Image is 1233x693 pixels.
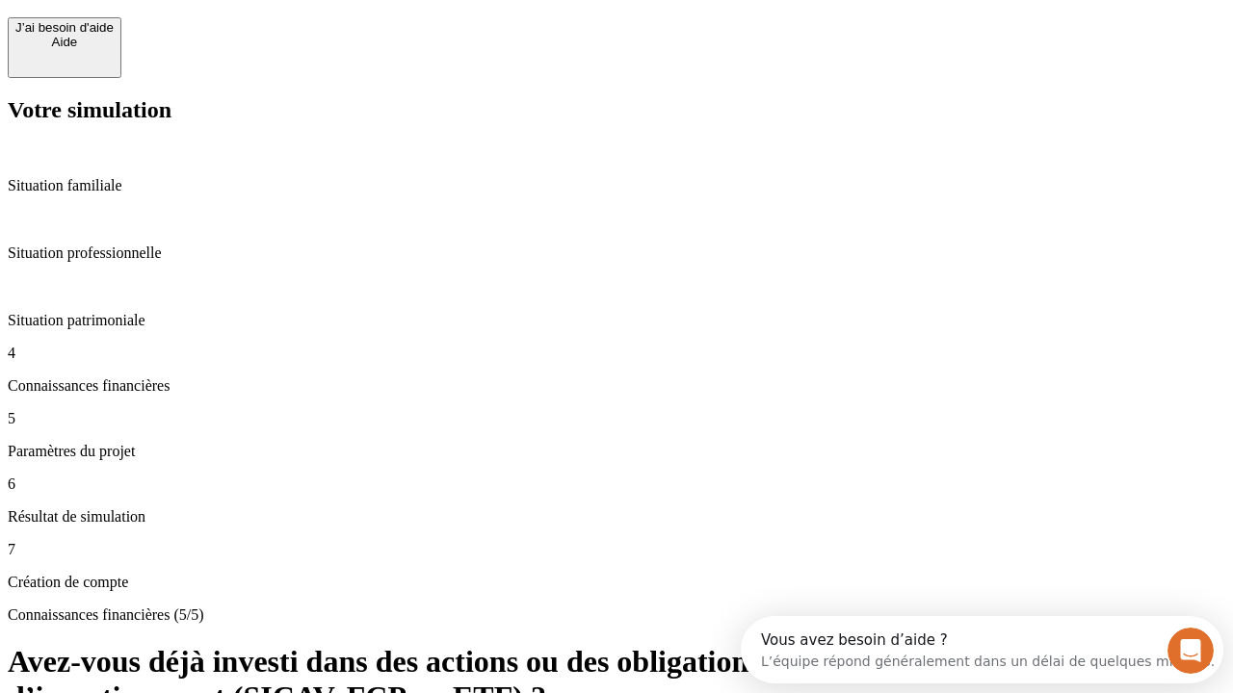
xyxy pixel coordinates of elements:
[8,97,1225,123] h2: Votre simulation
[20,16,474,32] div: Vous avez besoin d’aide ?
[15,20,114,35] div: J’ai besoin d'aide
[8,312,1225,329] p: Situation patrimoniale
[8,244,1225,262] p: Situation professionnelle
[741,616,1223,683] iframe: Intercom live chat discovery launcher
[8,541,1225,558] p: 7
[20,32,474,52] div: L’équipe répond généralement dans un délai de quelques minutes.
[8,17,121,78] button: J’ai besoin d'aideAide
[8,508,1225,526] p: Résultat de simulation
[15,35,114,49] div: Aide
[8,475,1225,493] p: 6
[8,377,1225,395] p: Connaissances financières
[8,410,1225,427] p: 5
[8,606,1225,624] p: Connaissances financières (5/5)
[8,443,1225,460] p: Paramètres du projet
[8,345,1225,362] p: 4
[8,8,531,61] div: Ouvrir le Messenger Intercom
[1167,628,1214,674] iframe: Intercom live chat
[8,177,1225,194] p: Situation familiale
[8,574,1225,591] p: Création de compte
